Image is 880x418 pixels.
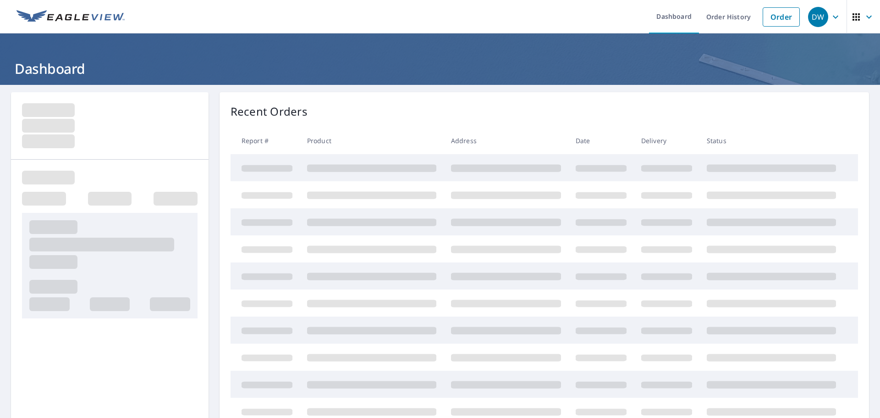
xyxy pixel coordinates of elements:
[300,127,444,154] th: Product
[231,103,308,120] p: Recent Orders
[763,7,800,27] a: Order
[634,127,699,154] th: Delivery
[16,10,125,24] img: EV Logo
[568,127,634,154] th: Date
[699,127,843,154] th: Status
[231,127,300,154] th: Report #
[444,127,568,154] th: Address
[808,7,828,27] div: DW
[11,59,869,78] h1: Dashboard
